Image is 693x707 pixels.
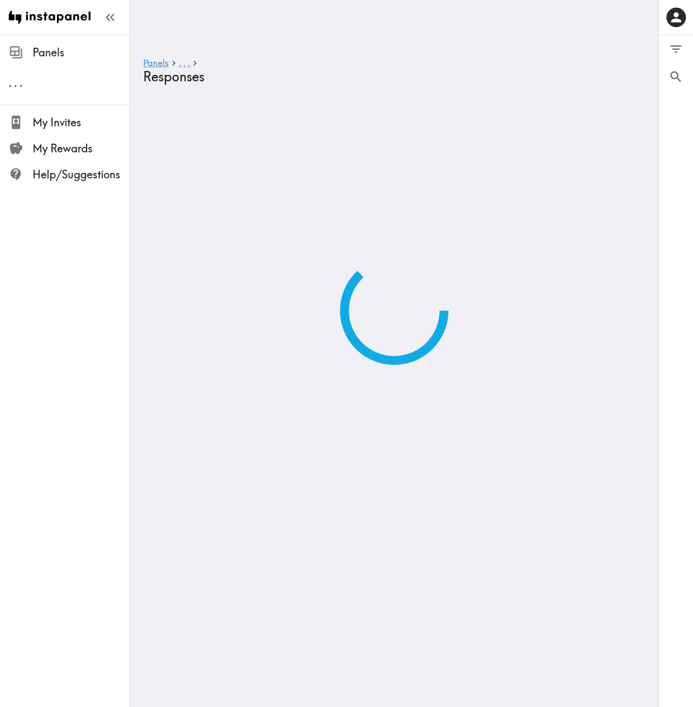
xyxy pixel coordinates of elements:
span: My Rewards [33,141,130,156]
span: Filter Responses [669,42,683,56]
a: ... [179,59,190,69]
span: . [179,57,181,68]
span: . [188,57,190,68]
span: . [9,76,12,89]
span: Help/Suggestions [33,167,130,182]
h4: Responses [143,69,637,85]
button: Search [659,63,693,91]
span: . [14,76,17,89]
span: . [183,57,185,68]
button: Filter Responses [659,35,693,63]
span: Search [669,69,683,84]
span: . [20,76,23,89]
a: Panels [143,59,169,69]
span: My Invites [33,115,130,130]
span: Panels [33,45,130,60]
